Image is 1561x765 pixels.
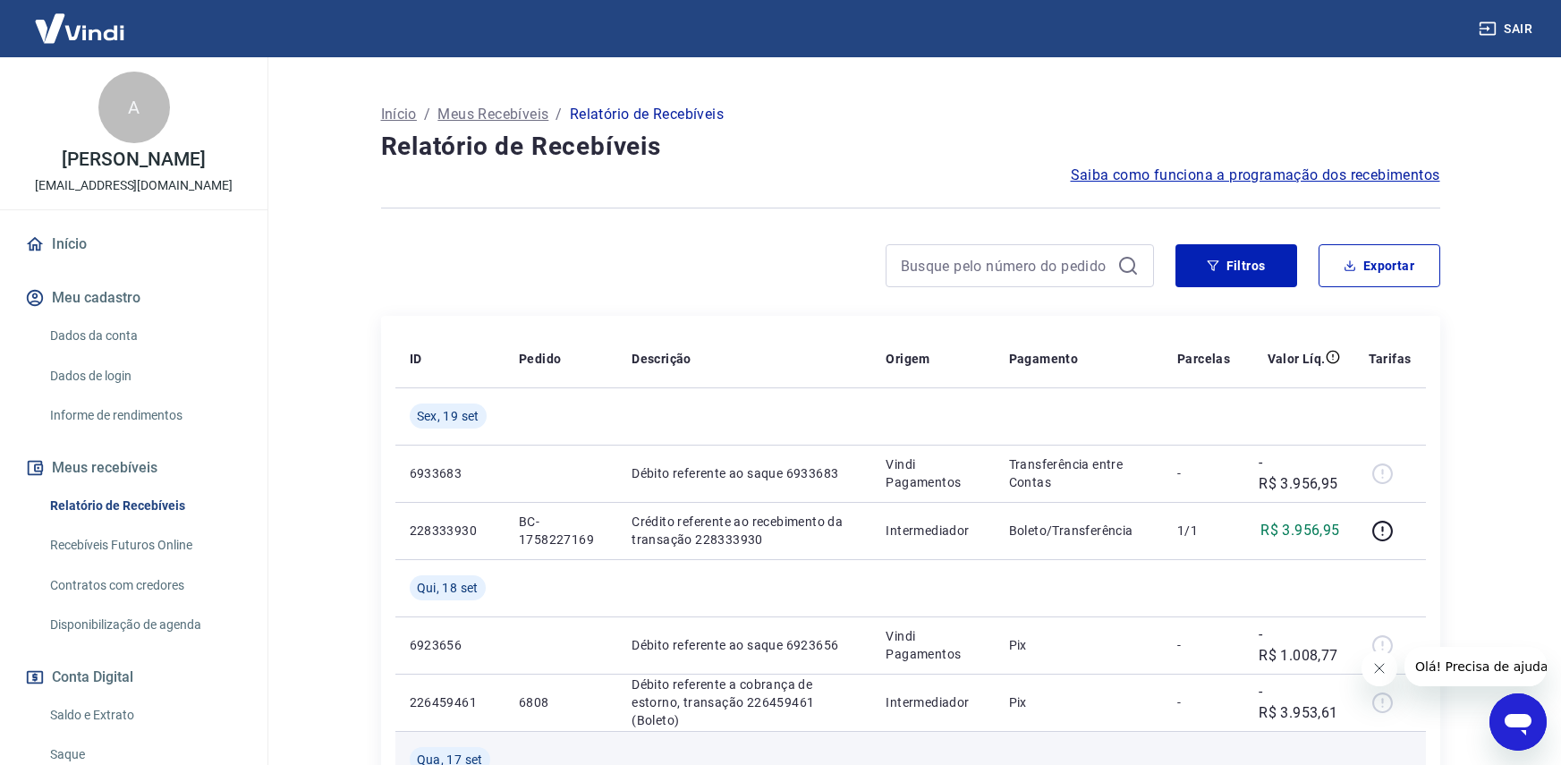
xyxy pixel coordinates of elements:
[1009,693,1149,711] p: Pix
[1259,681,1339,724] p: -R$ 3.953,61
[1009,350,1079,368] p: Pagamento
[1177,350,1230,368] p: Parcelas
[43,397,246,434] a: Informe de rendimentos
[556,104,562,125] p: /
[632,636,857,654] p: Débito referente ao saque 6923656
[886,455,980,491] p: Vindi Pagamentos
[410,464,490,482] p: 6933683
[21,278,246,318] button: Meu cadastro
[1369,350,1412,368] p: Tarifas
[21,1,138,55] img: Vindi
[21,658,246,697] button: Conta Digital
[1175,244,1297,287] button: Filtros
[519,350,561,368] p: Pedido
[43,527,246,564] a: Recebíveis Futuros Online
[1009,636,1149,654] p: Pix
[410,350,422,368] p: ID
[901,252,1110,279] input: Busque pelo número do pedido
[62,150,205,169] p: [PERSON_NAME]
[1259,624,1339,667] p: -R$ 1.008,77
[632,464,857,482] p: Débito referente ao saque 6933683
[1009,522,1149,540] p: Boleto/Transferência
[21,448,246,488] button: Meus recebíveis
[1489,693,1547,751] iframe: Botão para abrir a janela de mensagens
[1009,455,1149,491] p: Transferência entre Contas
[21,225,246,264] a: Início
[886,350,929,368] p: Origem
[410,522,490,540] p: 228333930
[570,104,724,125] p: Relatório de Recebíveis
[519,693,603,711] p: 6808
[417,407,479,425] span: Sex, 19 set
[1260,520,1339,541] p: R$ 3.956,95
[632,350,691,368] p: Descrição
[1177,522,1230,540] p: 1/1
[1475,13,1540,46] button: Sair
[98,72,170,143] div: A
[43,567,246,604] a: Contratos com credores
[1177,693,1230,711] p: -
[1071,165,1440,186] a: Saiba como funciona a programação dos recebimentos
[886,693,980,711] p: Intermediador
[11,13,150,27] span: Olá! Precisa de ajuda?
[1362,650,1397,686] iframe: Fechar mensagem
[43,488,246,524] a: Relatório de Recebíveis
[632,513,857,548] p: Crédito referente ao recebimento da transação 228333930
[381,104,417,125] a: Início
[43,318,246,354] a: Dados da conta
[381,129,1440,165] h4: Relatório de Recebíveis
[1404,647,1547,686] iframe: Mensagem da empresa
[886,522,980,540] p: Intermediador
[1319,244,1440,287] button: Exportar
[43,358,246,395] a: Dados de login
[1268,350,1326,368] p: Valor Líq.
[519,513,603,548] p: BC-1758227169
[417,579,479,597] span: Qui, 18 set
[437,104,548,125] a: Meus Recebíveis
[43,697,246,734] a: Saldo e Extrato
[1177,464,1230,482] p: -
[410,693,490,711] p: 226459461
[632,676,857,729] p: Débito referente a cobrança de estorno, transação 226459461 (Boleto)
[410,636,490,654] p: 6923656
[35,176,233,195] p: [EMAIL_ADDRESS][DOMAIN_NAME]
[886,627,980,663] p: Vindi Pagamentos
[1177,636,1230,654] p: -
[424,104,430,125] p: /
[1259,452,1339,495] p: -R$ 3.956,95
[43,607,246,643] a: Disponibilização de agenda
